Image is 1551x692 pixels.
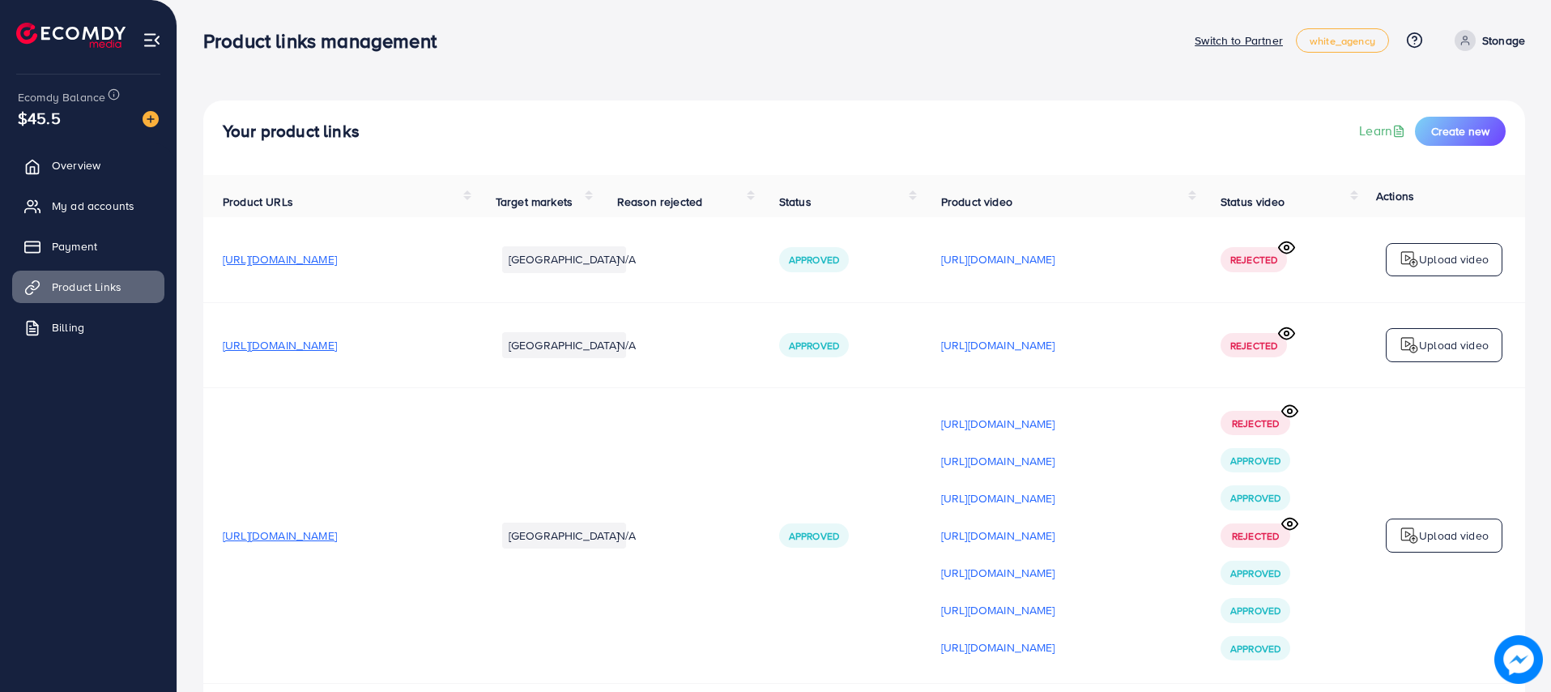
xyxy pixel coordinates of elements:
li: [GEOGRAPHIC_DATA] [502,246,626,272]
span: [URL][DOMAIN_NAME] [223,528,337,544]
p: [URL][DOMAIN_NAME] [941,563,1055,583]
span: N/A [617,337,636,353]
a: white_agency [1296,28,1389,53]
p: [URL][DOMAIN_NAME] [941,600,1055,620]
span: Rejected [1230,339,1277,352]
span: Approved [1230,566,1280,580]
a: Stonage [1448,30,1525,51]
span: Rejected [1232,529,1279,543]
span: Product URLs [223,194,293,210]
p: [URL][DOMAIN_NAME] [941,489,1055,508]
img: image [143,111,159,127]
span: Approved [789,339,839,352]
h4: Your product links [223,122,360,142]
p: [URL][DOMAIN_NAME] [941,638,1055,657]
span: Rejected [1230,253,1277,267]
img: logo [1400,526,1419,545]
span: Status video [1221,194,1285,210]
span: white_agency [1310,36,1375,46]
a: Billing [12,311,164,344]
span: Status [779,194,812,210]
a: Payment [12,230,164,263]
li: [GEOGRAPHIC_DATA] [502,332,626,358]
span: Payment [52,238,97,254]
a: Overview [12,149,164,182]
span: Target markets [496,194,573,210]
span: Approved [1230,604,1280,617]
p: [URL][DOMAIN_NAME] [941,335,1055,355]
span: Rejected [1232,416,1279,430]
img: logo [1400,335,1419,355]
p: Upload video [1419,335,1489,355]
p: Stonage [1482,31,1525,50]
p: Upload video [1419,526,1489,545]
h3: Product links management [203,29,450,53]
span: Billing [52,319,84,335]
span: N/A [617,528,636,544]
p: [URL][DOMAIN_NAME] [941,414,1055,434]
span: Approved [789,253,839,267]
span: Product video [941,194,1012,210]
img: menu [143,31,161,49]
span: Overview [52,157,100,173]
p: Switch to Partner [1195,31,1283,50]
a: My ad accounts [12,190,164,222]
a: Product Links [12,271,164,303]
span: [URL][DOMAIN_NAME] [223,251,337,267]
p: [URL][DOMAIN_NAME] [941,451,1055,471]
li: [GEOGRAPHIC_DATA] [502,523,626,549]
button: Create new [1415,117,1506,146]
span: Approved [1230,454,1280,468]
img: image [1494,635,1543,684]
img: logo [16,23,126,48]
span: N/A [617,251,636,267]
p: [URL][DOMAIN_NAME] [941,526,1055,545]
p: [URL][DOMAIN_NAME] [941,250,1055,269]
span: Product Links [52,279,121,295]
span: Approved [1230,491,1280,505]
span: Create new [1431,123,1489,139]
span: $45.5 [18,106,61,130]
img: logo [1400,250,1419,269]
a: Learn [1359,122,1408,140]
span: Reason rejected [617,194,702,210]
span: Ecomdy Balance [18,89,105,105]
span: [URL][DOMAIN_NAME] [223,337,337,353]
span: My ad accounts [52,198,134,214]
span: Approved [1230,642,1280,656]
span: Approved [789,529,839,543]
span: Actions [1376,188,1414,204]
p: Upload video [1419,250,1489,269]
